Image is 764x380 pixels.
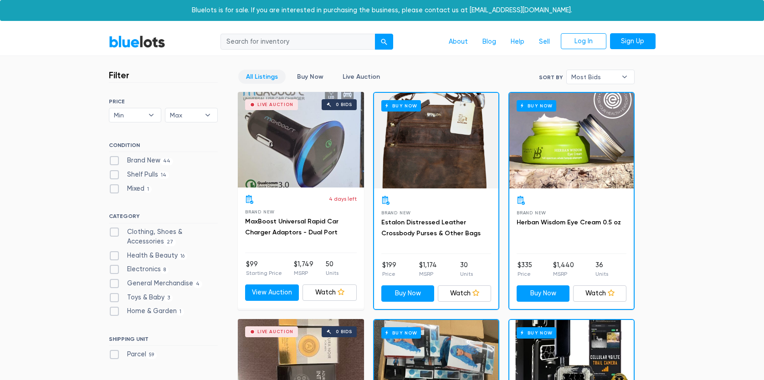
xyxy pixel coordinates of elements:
li: 36 [595,260,608,279]
h3: Filter [109,70,129,81]
b: ▾ [198,108,217,122]
h6: CATEGORY [109,213,218,223]
span: 14 [158,172,169,179]
span: 59 [146,352,157,359]
div: 0 bids [336,102,352,107]
a: BlueLots [109,35,165,48]
h6: PRICE [109,98,218,105]
div: Live Auction [257,329,293,334]
span: Max [170,108,200,122]
a: Sell [532,33,557,51]
li: $199 [382,260,396,279]
p: Units [595,270,608,278]
div: Live Auction [257,102,293,107]
span: 8 [161,267,169,274]
a: Buy Now [289,70,331,84]
p: Price [518,270,532,278]
a: Buy Now [517,285,570,302]
a: Buy Now [381,285,435,302]
div: 0 bids [336,329,352,334]
p: MSRP [294,269,313,277]
label: Electronics [109,264,169,274]
li: $1,440 [553,260,574,279]
span: Min [114,108,144,122]
a: Watch [303,284,357,301]
label: Home & Garden [109,306,185,316]
span: 16 [178,253,188,260]
span: Most Bids [571,70,617,84]
li: $1,749 [294,259,313,278]
label: General Merchandise [109,279,203,289]
a: All Listings [238,70,286,84]
a: Log In [561,33,606,50]
p: Starting Price [246,269,282,277]
li: $1,174 [419,260,437,279]
span: Brand New [517,210,546,215]
span: 3 [164,294,173,302]
a: Estalon Distressed Leather Crossbody Purses & Other Bags [381,218,481,237]
p: 4 days left [329,195,357,203]
span: 27 [164,239,176,246]
h6: Buy Now [381,327,421,339]
a: Live Auction [335,70,388,84]
label: Health & Beauty [109,251,188,261]
a: Watch [573,285,626,302]
a: Buy Now [509,93,634,188]
h6: SHIPPING UNIT [109,336,218,346]
b: ▾ [615,70,634,84]
span: 1 [144,186,152,193]
a: Watch [438,285,491,302]
span: Brand New [245,209,275,214]
a: Buy Now [374,93,498,188]
a: Help [503,33,532,51]
h6: Buy Now [517,100,556,111]
input: Search for inventory [220,34,375,50]
label: Brand New [109,156,174,166]
a: Sign Up [610,33,656,50]
span: 1 [177,309,185,316]
span: 4 [193,280,203,288]
span: Brand New [381,210,411,215]
label: Clothing, Shoes & Accessories [109,227,218,247]
label: Parcel [109,350,157,360]
a: View Auction [245,284,299,301]
p: MSRP [553,270,574,278]
label: Shelf Pulls [109,170,169,180]
label: Sort By [539,73,563,81]
p: Units [460,270,473,278]
p: Units [326,269,338,277]
li: 50 [326,259,338,278]
a: Live Auction 0 bids [238,92,364,187]
li: 30 [460,260,473,279]
li: $335 [518,260,532,279]
label: Toys & Baby [109,293,173,303]
h6: CONDITION [109,142,218,152]
a: Blog [475,33,503,51]
h6: Buy Now [381,100,421,111]
label: Mixed [109,184,152,194]
span: 44 [160,158,174,165]
p: Price [382,270,396,278]
b: ▾ [142,108,161,122]
a: Herban Wisdom Eye Cream 0.5 oz [517,218,621,226]
a: About [441,33,475,51]
h6: Buy Now [517,327,556,339]
a: MaxBoost Universal Rapid Car Charger Adaptors - Dual Port [245,218,338,236]
p: MSRP [419,270,437,278]
li: $99 [246,259,282,278]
